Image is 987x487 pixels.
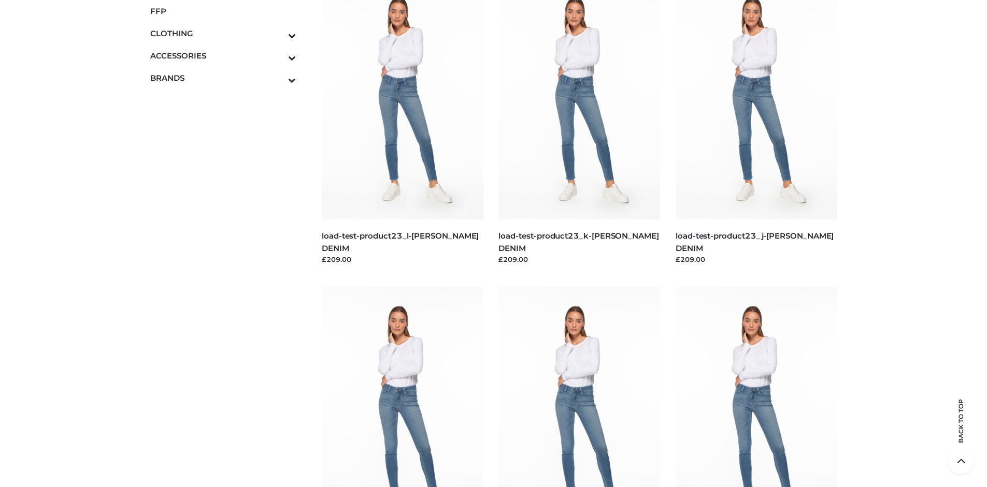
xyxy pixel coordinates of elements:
span: FFP [150,5,296,17]
a: CLOTHINGToggle Submenu [150,22,296,45]
a: load-test-product23_k-[PERSON_NAME] DENIM [498,231,659,253]
span: Back to top [948,417,974,443]
a: BRANDSToggle Submenu [150,67,296,89]
div: £209.00 [676,254,837,264]
button: Toggle Submenu [260,45,296,67]
span: ACCESSORIES [150,50,296,62]
div: £209.00 [322,254,483,264]
a: load-test-product23_j-[PERSON_NAME] DENIM [676,231,834,253]
span: CLOTHING [150,27,296,39]
div: £209.00 [498,254,660,264]
button: Toggle Submenu [260,67,296,89]
span: BRANDS [150,72,296,84]
button: Toggle Submenu [260,22,296,45]
a: ACCESSORIESToggle Submenu [150,45,296,67]
a: load-test-product23_l-[PERSON_NAME] DENIM [322,231,479,253]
